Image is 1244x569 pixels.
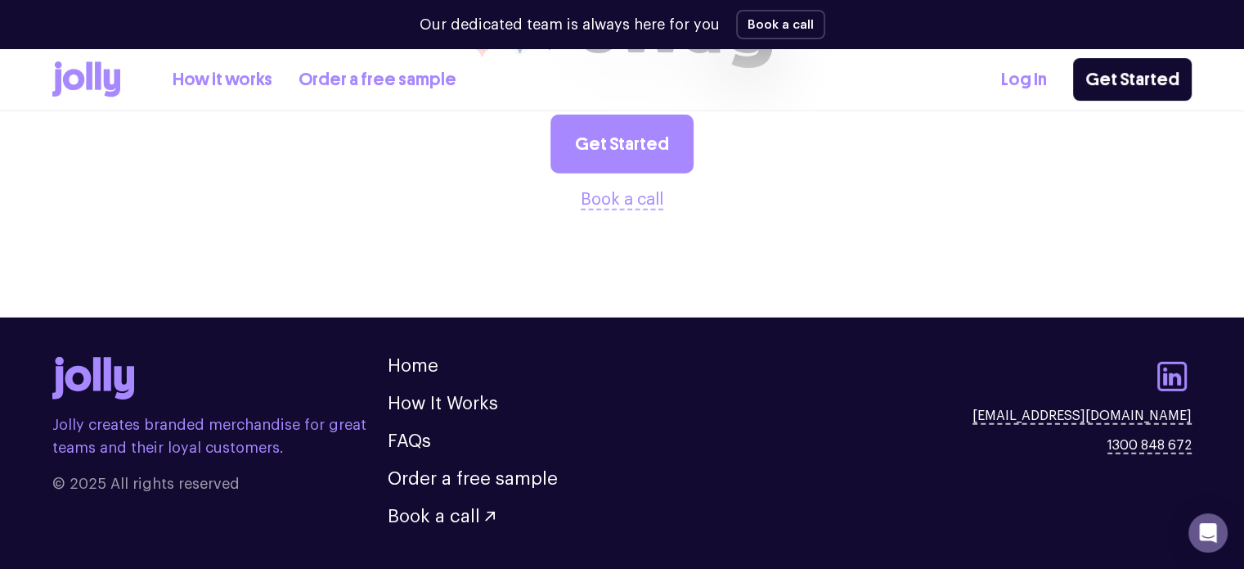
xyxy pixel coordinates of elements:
[736,10,825,39] button: Book a call
[52,413,388,459] p: Jolly creates branded merchandise for great teams and their loyal customers.
[388,432,431,450] a: FAQs
[1188,513,1228,553] div: Open Intercom Messenger
[388,395,498,413] a: How It Works
[52,472,388,495] span: © 2025 All rights reserved
[173,66,272,93] a: How it works
[581,187,663,213] button: Book a call
[1073,58,1192,101] a: Get Started
[388,508,480,526] span: Book a call
[1001,66,1047,93] a: Log In
[972,406,1192,426] a: [EMAIL_ADDRESS][DOMAIN_NAME]
[388,357,438,375] a: Home
[420,14,720,36] p: Our dedicated team is always here for you
[299,66,456,93] a: Order a free sample
[388,508,495,526] button: Book a call
[388,470,558,488] a: Order a free sample
[1107,436,1192,455] a: 1300 848 672
[550,115,694,174] a: Get Started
